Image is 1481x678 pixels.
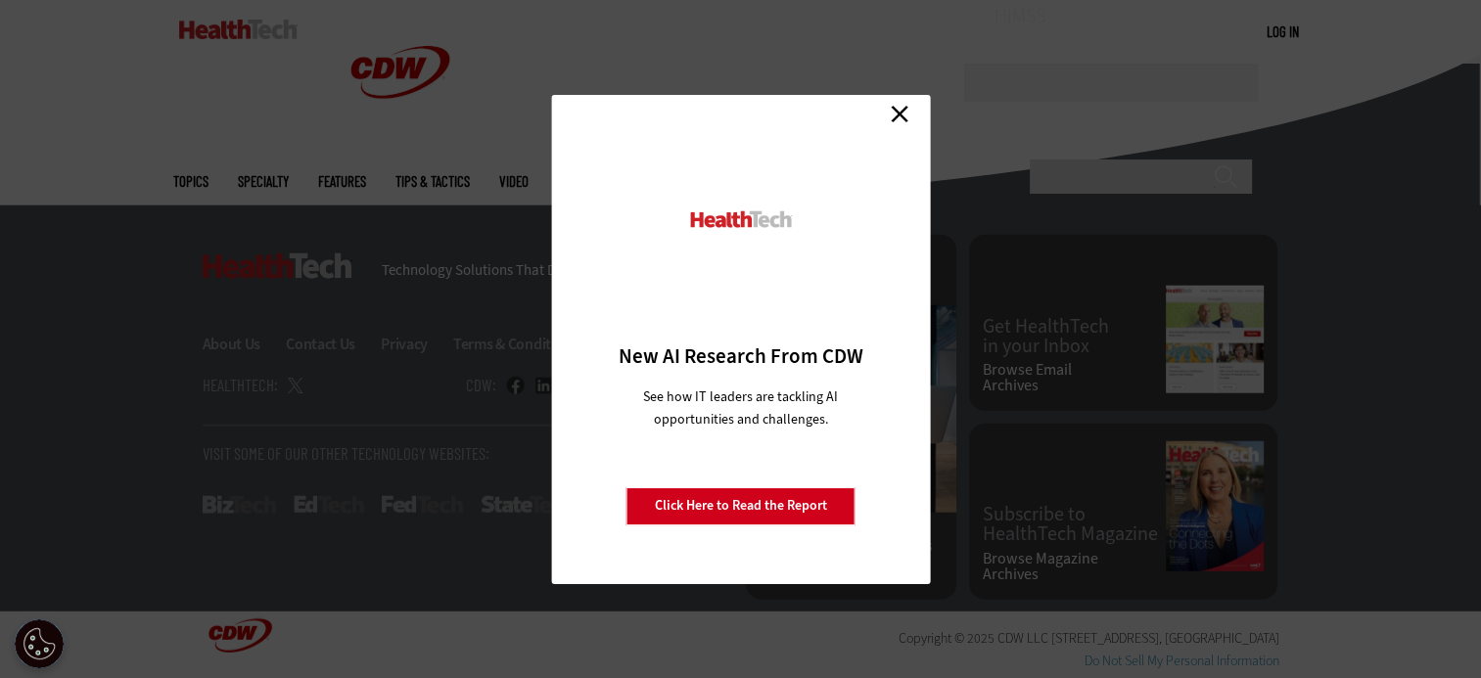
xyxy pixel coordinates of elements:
div: Cookie Settings [15,619,64,668]
a: Close [885,100,914,129]
button: Open Preferences [15,619,64,668]
a: Click Here to Read the Report [626,487,856,524]
p: See how IT leaders are tackling AI opportunities and challenges. [620,385,861,430]
h3: New AI Research From CDW [585,342,896,370]
img: HealthTech_0.png [687,209,794,230]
